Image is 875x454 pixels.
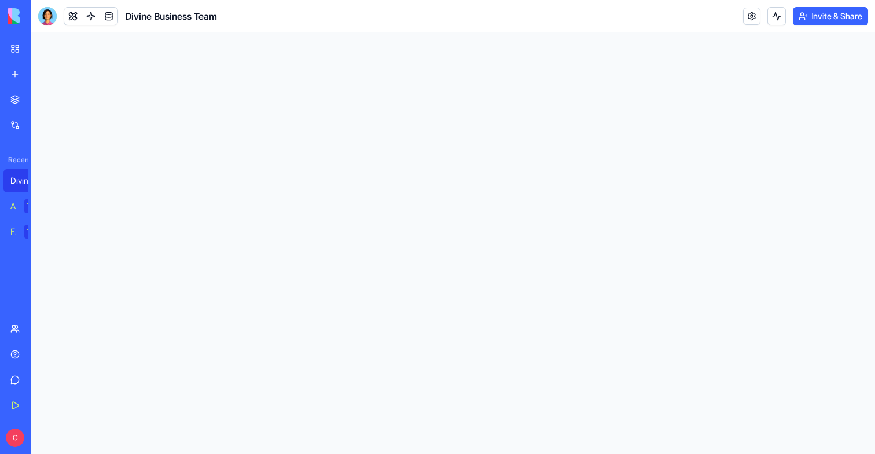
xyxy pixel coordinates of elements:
div: TRY [24,199,43,213]
span: C [6,429,24,447]
a: Feedback FormTRY [3,220,50,243]
a: AI Logo GeneratorTRY [3,195,50,218]
div: AI Logo Generator [10,200,16,212]
span: Recent [3,155,28,164]
button: Invite & Share [793,7,868,25]
div: Feedback Form [10,226,16,237]
div: TRY [24,225,43,239]
img: logo [8,8,80,24]
a: Divine Business Team [3,169,50,192]
div: Divine Business Team [10,175,43,186]
span: Divine Business Team [125,9,217,23]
